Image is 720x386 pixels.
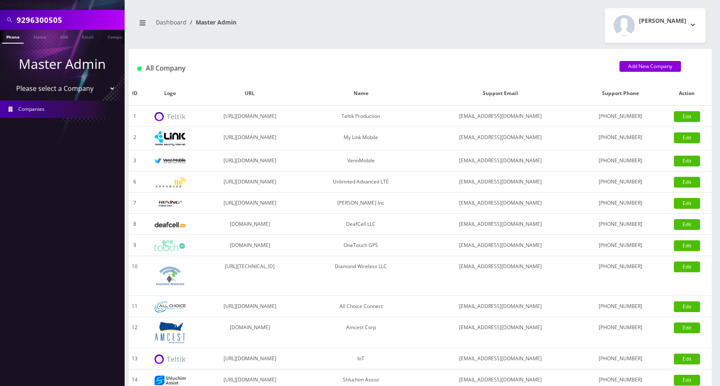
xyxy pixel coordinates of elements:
td: [DOMAIN_NAME] [200,235,300,256]
a: Company [103,30,131,43]
td: [EMAIL_ADDRESS][DOMAIN_NAME] [422,256,579,296]
img: OneTouch GPS [155,240,186,251]
td: [URL][DOMAIN_NAME] [200,171,300,193]
td: [DOMAIN_NAME] [200,317,300,348]
td: [EMAIL_ADDRESS][DOMAIN_NAME] [422,235,579,256]
td: [PERSON_NAME] Inc [300,193,422,214]
td: Diamond Wireless LLC [300,256,422,296]
a: Edit [674,132,700,143]
h2: [PERSON_NAME] [639,17,686,24]
img: Shluchim Assist [155,376,186,385]
img: All Choice Connect [155,301,186,313]
a: Edit [674,261,700,272]
img: Diamond Wireless LLC [155,260,186,291]
td: [EMAIL_ADDRESS][DOMAIN_NAME] [422,106,579,127]
img: Unlimited Advanced LTE [155,177,186,188]
a: SIM [56,30,72,43]
td: IoT [300,348,422,369]
img: Rexing Inc [155,200,186,208]
td: [PHONE_NUMBER] [579,317,662,348]
td: [URL][TECHNICAL_ID] [200,256,300,296]
a: Phone [2,30,24,44]
a: Edit [674,111,700,122]
td: [EMAIL_ADDRESS][DOMAIN_NAME] [422,348,579,369]
a: Edit [674,198,700,209]
a: Edit [674,301,700,312]
li: Master Admin [187,18,236,27]
td: [EMAIL_ADDRESS][DOMAIN_NAME] [422,171,579,193]
td: My Link Mobile [300,127,422,150]
button: [PERSON_NAME] [605,8,705,43]
td: 2 [129,127,140,150]
span: Companies [18,105,44,112]
a: Edit [674,156,700,166]
td: 3 [129,150,140,171]
td: [PHONE_NUMBER] [579,127,662,150]
td: 8 [129,214,140,235]
td: [EMAIL_ADDRESS][DOMAIN_NAME] [422,214,579,235]
td: [EMAIL_ADDRESS][DOMAIN_NAME] [422,317,579,348]
img: My Link Mobile [155,131,186,146]
td: 9 [129,235,140,256]
a: Edit [674,354,700,364]
td: [URL][DOMAIN_NAME] [200,193,300,214]
img: Amcest Corp [155,321,186,344]
a: Dashboard [156,18,187,26]
td: [PHONE_NUMBER] [579,296,662,317]
td: [PHONE_NUMBER] [579,214,662,235]
td: Amcest Corp [300,317,422,348]
strong: Global [43,0,64,10]
a: Edit [674,322,700,333]
th: Name [300,81,422,106]
td: [URL][DOMAIN_NAME] [200,127,300,150]
h1: All Company [137,64,607,72]
td: 1 [129,106,140,127]
td: [EMAIL_ADDRESS][DOMAIN_NAME] [422,150,579,171]
img: All Company [137,66,142,71]
th: URL [200,81,300,106]
td: [PHONE_NUMBER] [579,348,662,369]
td: [PHONE_NUMBER] [579,106,662,127]
img: VennMobile [155,158,186,164]
th: Support Phone [579,81,662,106]
a: Name [29,30,50,43]
td: Unlimited Advanced LTE [300,171,422,193]
td: OneTouch GPS [300,235,422,256]
th: Support Email [422,81,579,106]
img: DeafCell LLC [155,222,186,227]
td: [EMAIL_ADDRESS][DOMAIN_NAME] [422,127,579,150]
td: 13 [129,348,140,369]
td: [PHONE_NUMBER] [579,193,662,214]
td: [PHONE_NUMBER] [579,235,662,256]
td: 7 [129,193,140,214]
td: [URL][DOMAIN_NAME] [200,296,300,317]
a: Edit [674,375,700,386]
input: Search All Companies [17,12,123,28]
td: VennMobile [300,150,422,171]
td: [URL][DOMAIN_NAME] [200,150,300,171]
td: [URL][DOMAIN_NAME] [200,106,300,127]
th: Action [662,81,712,106]
th: Logo [140,81,200,106]
td: Teltik Production [300,106,422,127]
td: All Choice Connect [300,296,422,317]
td: 6 [129,171,140,193]
a: Edit [674,177,700,188]
td: [URL][DOMAIN_NAME] [200,348,300,369]
img: IoT [155,354,186,364]
td: [EMAIL_ADDRESS][DOMAIN_NAME] [422,296,579,317]
td: [DOMAIN_NAME] [200,214,300,235]
th: ID [129,81,140,106]
a: Email [78,30,98,43]
td: 10 [129,256,140,296]
td: [EMAIL_ADDRESS][DOMAIN_NAME] [422,193,579,214]
td: [PHONE_NUMBER] [579,256,662,296]
td: DeafCell LLC [300,214,422,235]
td: [PHONE_NUMBER] [579,171,662,193]
img: Teltik Production [155,112,186,122]
td: 11 [129,296,140,317]
a: Edit [674,240,700,251]
nav: breadcrumb [135,14,414,37]
td: 12 [129,317,140,348]
a: Add New Company [619,61,681,72]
